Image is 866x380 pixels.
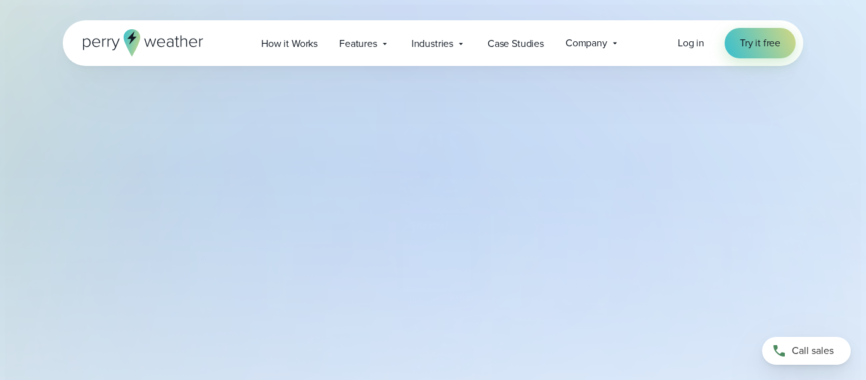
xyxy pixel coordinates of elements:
[261,36,318,51] span: How it Works
[488,36,544,51] span: Case Studies
[250,30,328,56] a: How it Works
[725,28,796,58] a: Try it free
[792,343,834,358] span: Call sales
[762,337,851,365] a: Call sales
[477,30,555,56] a: Case Studies
[740,36,780,51] span: Try it free
[678,36,704,50] span: Log in
[339,36,377,51] span: Features
[565,36,607,51] span: Company
[411,36,453,51] span: Industries
[678,36,704,51] a: Log in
